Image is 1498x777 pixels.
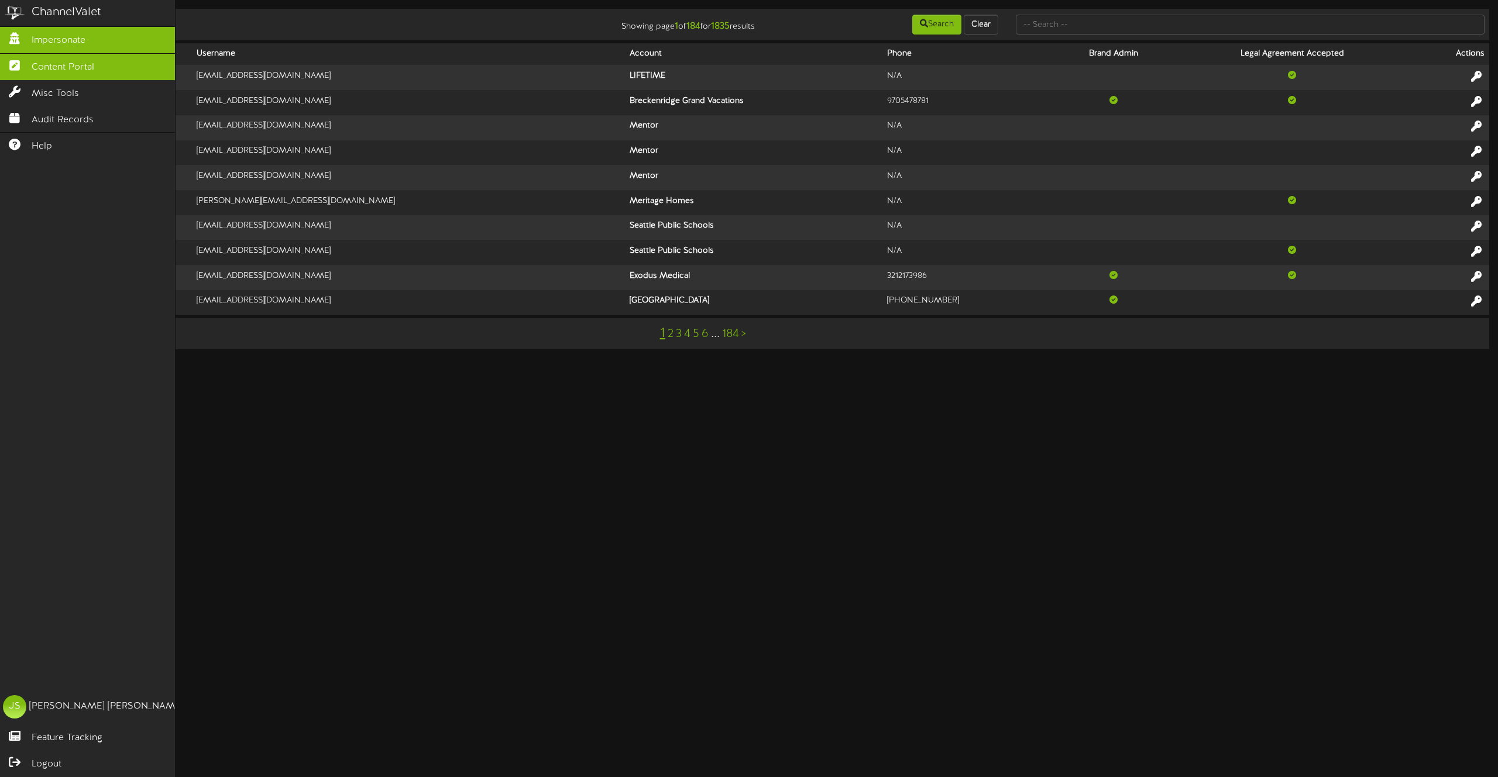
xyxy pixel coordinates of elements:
a: 1 [660,326,665,341]
span: Impersonate [32,34,85,47]
span: Help [32,140,52,153]
td: [EMAIL_ADDRESS][DOMAIN_NAME] [192,65,625,90]
th: Seattle Public Schools [625,240,882,265]
th: Phone [882,43,1052,65]
th: Account [625,43,882,65]
td: N/A [882,165,1052,190]
button: Clear [964,15,998,35]
div: Showing page of for results [520,13,764,33]
td: N/A [882,190,1052,215]
strong: 1835 [711,21,730,32]
span: Audit Records [32,114,94,127]
span: Misc Tools [32,87,79,101]
strong: 1 [675,21,678,32]
th: Mentor [625,140,882,166]
td: N/A [882,215,1052,240]
a: > [741,328,746,341]
a: 2 [668,328,674,341]
th: [GEOGRAPHIC_DATA] [625,290,882,315]
th: Brand Admin [1052,43,1174,65]
td: [EMAIL_ADDRESS][DOMAIN_NAME] [192,90,625,115]
td: 9705478781 [882,90,1052,115]
td: [EMAIL_ADDRESS][DOMAIN_NAME] [192,140,625,166]
button: Search [912,15,961,35]
th: LIFETIME [625,65,882,90]
td: N/A [882,240,1052,265]
td: N/A [882,65,1052,90]
th: Mentor [625,165,882,190]
td: [EMAIL_ADDRESS][DOMAIN_NAME] [192,290,625,315]
td: [EMAIL_ADDRESS][DOMAIN_NAME] [192,265,625,290]
td: 3212173986 [882,265,1052,290]
a: 6 [702,328,709,341]
th: Username [192,43,625,65]
strong: 184 [686,21,700,32]
a: 5 [693,328,699,341]
td: N/A [882,140,1052,166]
th: Seattle Public Schools [625,215,882,240]
th: Actions [1410,43,1489,65]
td: [EMAIL_ADDRESS][DOMAIN_NAME] [192,165,625,190]
td: [EMAIL_ADDRESS][DOMAIN_NAME] [192,115,625,140]
div: ChannelValet [32,4,101,21]
td: N/A [882,115,1052,140]
div: JS [3,695,26,718]
span: Logout [32,758,61,771]
td: [EMAIL_ADDRESS][DOMAIN_NAME] [192,215,625,240]
input: -- Search -- [1016,15,1485,35]
span: Content Portal [32,61,94,74]
td: [PHONE_NUMBER] [882,290,1052,315]
a: 184 [722,328,739,341]
th: Mentor [625,115,882,140]
td: [PERSON_NAME][EMAIL_ADDRESS][DOMAIN_NAME] [192,190,625,215]
div: [PERSON_NAME] [PERSON_NAME] [29,700,183,713]
th: Meritage Homes [625,190,882,215]
td: [EMAIL_ADDRESS][DOMAIN_NAME] [192,240,625,265]
a: 3 [676,328,682,341]
th: Breckenridge Grand Vacations [625,90,882,115]
th: Legal Agreement Accepted [1174,43,1410,65]
a: 4 [684,328,690,341]
th: Exodus Medical [625,265,882,290]
a: ... [711,328,720,341]
span: Feature Tracking [32,731,102,745]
